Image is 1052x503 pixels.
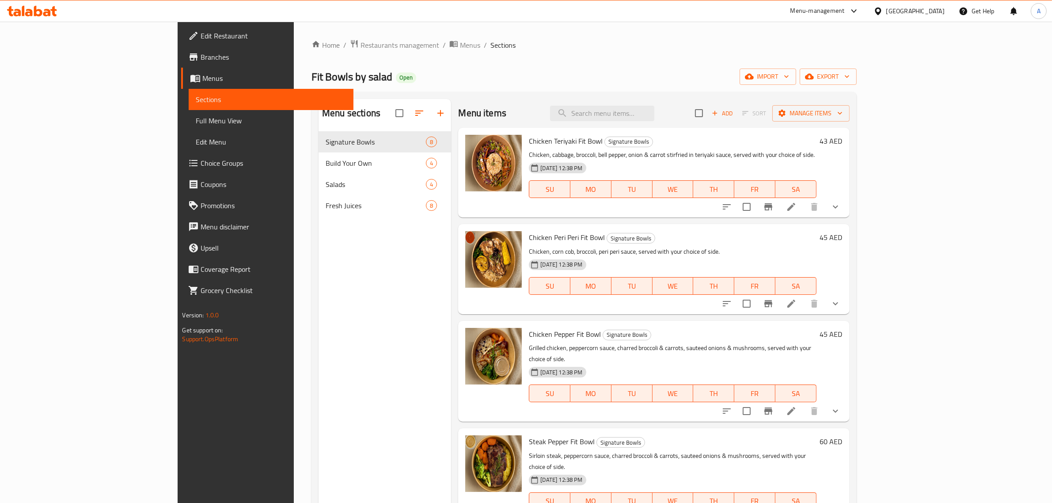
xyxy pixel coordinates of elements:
span: FR [738,183,772,196]
svg: Show Choices [830,406,841,416]
span: Version: [182,309,204,321]
span: Select to update [737,198,756,216]
button: TU [611,277,653,295]
button: TH [693,180,734,198]
h6: 60 AED [820,435,843,448]
button: TU [611,180,653,198]
p: Chicken, cabbage, broccoli, bell pepper, onion & carrot stirfried in teriyaki sauce, served with ... [529,149,816,160]
svg: Show Choices [830,298,841,309]
span: Steak Pepper Fit Bowl [529,435,595,448]
div: items [426,158,437,168]
span: MO [574,280,608,293]
span: Upsell [201,243,346,253]
p: Chicken, corn cob, broccoli, peri peri sauce, served with your choice of side. [529,246,816,257]
p: Grilled chicken, peppercorn sauce, charred broccoli & carrots, sauteed onions & mushrooms, served... [529,343,816,365]
button: Branch-specific-item [758,293,779,314]
span: 4 [426,159,437,168]
span: [DATE] 12:38 PM [537,476,586,484]
span: TU [615,183,649,196]
img: Chicken Peri Peri Fit Bowl [465,231,522,288]
button: FR [734,385,775,402]
button: SU [529,180,570,198]
a: Sections [189,89,353,110]
span: SU [533,280,567,293]
div: Signature Bowls [326,137,426,147]
span: TH [697,280,731,293]
span: TU [615,280,649,293]
span: import [747,71,789,82]
div: items [426,137,437,147]
span: Sections [196,94,346,105]
div: Open [396,72,416,83]
span: Promotions [201,200,346,211]
button: MO [570,385,611,402]
span: Sections [490,40,516,50]
button: export [800,69,857,85]
span: Edit Menu [196,137,346,147]
a: Edit menu item [786,298,797,309]
div: items [426,179,437,190]
nav: breadcrumb [311,39,856,51]
span: 4 [426,180,437,189]
span: Fresh Juices [326,200,426,211]
span: Select to update [737,294,756,313]
button: MO [570,277,611,295]
span: Signature Bowls [605,137,653,147]
a: Promotions [181,195,353,216]
button: sort-choices [716,196,737,217]
span: WE [656,183,690,196]
div: Signature Bowls [603,330,651,340]
img: Chicken Teriyaki Fit Bowl [465,135,522,191]
span: Salads [326,179,426,190]
span: 8 [426,202,437,210]
span: Manage items [779,108,843,119]
span: Chicken Peri Peri Fit Bowl [529,231,605,244]
span: [DATE] 12:38 PM [537,368,586,377]
span: WE [656,387,690,400]
button: show more [825,293,846,314]
a: Menu disclaimer [181,216,353,237]
button: sort-choices [716,293,737,314]
button: WE [653,180,694,198]
span: Select section [690,104,708,122]
span: Branches [201,52,346,62]
span: Select to update [737,402,756,420]
h6: 45 AED [820,328,843,340]
a: Upsell [181,237,353,259]
div: Signature Bowls8 [319,131,451,152]
button: SU [529,385,570,402]
div: Fresh Juices8 [319,195,451,216]
span: TU [615,387,649,400]
svg: Show Choices [830,202,841,212]
span: Coverage Report [201,264,346,274]
button: SA [775,180,817,198]
span: Select section first [737,107,772,120]
span: FR [738,387,772,400]
h6: 43 AED [820,135,843,147]
a: Coupons [181,174,353,195]
a: Restaurants management [350,39,439,51]
span: Signature Bowls [597,438,645,448]
span: 8 [426,138,437,146]
div: Signature Bowls [596,437,645,448]
span: SU [533,183,567,196]
span: Signature Bowls [607,233,655,244]
span: [DATE] 12:38 PM [537,260,586,269]
div: Signature Bowls [604,137,653,147]
span: Coupons [201,179,346,190]
button: FR [734,180,775,198]
span: Sort sections [409,103,430,124]
li: / [484,40,487,50]
nav: Menu sections [319,128,451,220]
span: Build Your Own [326,158,426,168]
button: show more [825,196,846,217]
button: MO [570,180,611,198]
button: WE [653,277,694,295]
span: export [807,71,850,82]
a: Coverage Report [181,259,353,280]
input: search [550,106,654,121]
a: Grocery Checklist [181,280,353,301]
h6: 45 AED [820,231,843,244]
span: SA [779,183,813,196]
